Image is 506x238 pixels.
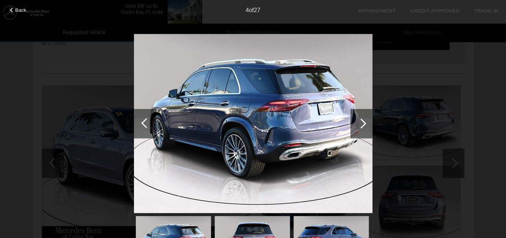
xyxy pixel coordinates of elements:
span: 4 [245,7,249,13]
img: 53426e491631a41609ecac682d298670.jpg [134,34,372,213]
a: Trade-In [474,8,499,14]
a: Credit Approved [410,8,459,14]
span: Back [15,7,26,13]
span: 27 [254,7,261,13]
a: Appointment [358,8,396,14]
